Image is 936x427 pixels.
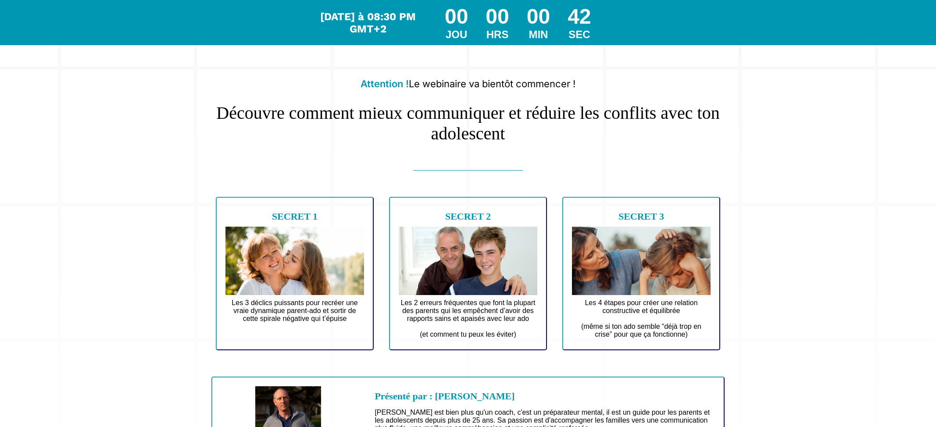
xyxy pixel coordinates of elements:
text: Les 2 erreurs fréquentes que font la plupart des parents qui les empêchent d’avoir des rapports s... [399,297,537,341]
div: JOU [445,28,468,41]
b: SECRET 1 [272,211,318,222]
b: Présenté par : [PERSON_NAME] [375,391,514,402]
img: d70f9ede54261afe2763371d391305a3_Design_sans_titre_4.jpg [225,227,364,295]
div: 00 [445,4,468,28]
img: 6e5ea48f4dd0521e46c6277ff4d310bb_Design_sans_titre_5.jpg [572,227,711,295]
div: HRS [486,28,509,41]
div: 00 [486,4,509,28]
div: 00 [527,4,550,28]
text: Les 3 déclics puissants pour recréer une vraie dynamique parent-ado et sortir de cette spirale né... [225,297,364,333]
h2: Le webinaire va bientôt commencer ! [211,74,725,94]
b: SECRET 3 [618,211,664,222]
div: Le webinar commence dans... [318,11,418,35]
b: Attention ! [361,78,409,89]
span: [DATE] à 08:30 PM GMT+2 [320,11,416,35]
text: Les 4 étapes pour créer une relation constructive et équilibrée (même si ton ado semble “déjà tro... [572,297,711,341]
div: SEC [568,28,591,41]
div: 42 [568,4,591,28]
b: SECRET 2 [445,211,491,222]
div: MIN [527,28,550,41]
h1: Découvre comment mieux communiquer et réduire les conflits avec ton adolescent [211,94,725,144]
img: 774e71fe38cd43451293438b60a23fce_Design_sans_titre_1.jpg [399,227,537,295]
